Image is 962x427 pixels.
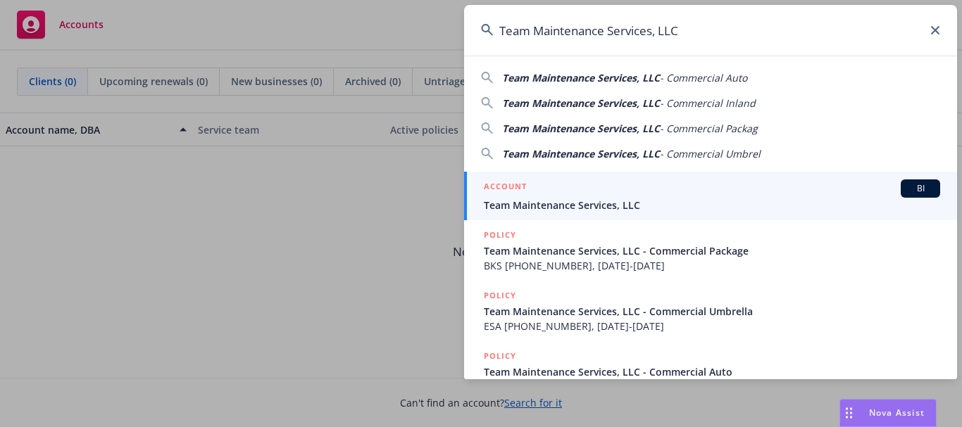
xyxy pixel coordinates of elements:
[502,71,660,84] span: Team Maintenance Services, LLC
[484,288,516,302] h5: POLICY
[660,96,756,110] span: - Commercial Inland
[484,319,940,333] span: ESA [PHONE_NUMBER], [DATE]-[DATE]
[502,147,660,160] span: Team Maintenance Services, LLC
[502,122,660,135] span: Team Maintenance Services, LLC
[464,220,957,281] a: POLICYTeam Maintenance Services, LLC - Commercial PackageBKS [PHONE_NUMBER], [DATE]-[DATE]
[484,179,527,196] h5: ACCOUNT
[869,407,925,419] span: Nova Assist
[906,182,935,195] span: BI
[839,399,937,427] button: Nova Assist
[502,96,660,110] span: Team Maintenance Services, LLC
[660,122,758,135] span: - Commercial Packag
[660,147,761,160] span: - Commercial Umbrel
[484,258,940,273] span: BKS [PHONE_NUMBER], [DATE]-[DATE]
[464,281,957,341] a: POLICYTeam Maintenance Services, LLC - Commercial UmbrellaESA [PHONE_NUMBER], [DATE]-[DATE]
[464,5,957,56] input: Search...
[840,400,858,426] div: Drag to move
[464,341,957,402] a: POLICYTeam Maintenance Services, LLC - Commercial Auto
[484,349,516,363] h5: POLICY
[464,172,957,220] a: ACCOUNTBITeam Maintenance Services, LLC
[484,364,940,379] span: Team Maintenance Services, LLC - Commercial Auto
[484,198,940,212] span: Team Maintenance Services, LLC
[660,71,747,84] span: - Commercial Auto
[484,304,940,319] span: Team Maintenance Services, LLC - Commercial Umbrella
[484,243,940,258] span: Team Maintenance Services, LLC - Commercial Package
[484,228,516,242] h5: POLICY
